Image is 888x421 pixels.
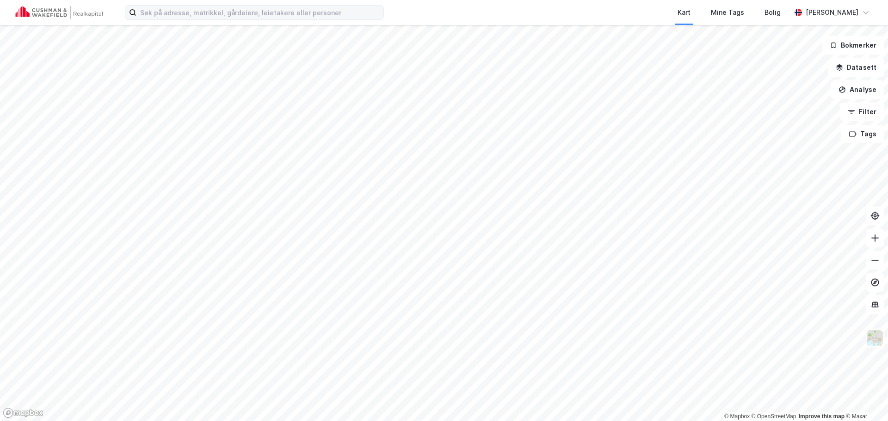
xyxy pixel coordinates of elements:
[711,7,744,18] div: Mine Tags
[842,377,888,421] iframe: Chat Widget
[828,58,884,77] button: Datasett
[841,125,884,143] button: Tags
[840,103,884,121] button: Filter
[724,413,750,420] a: Mapbox
[678,7,691,18] div: Kart
[806,7,858,18] div: [PERSON_NAME]
[765,7,781,18] div: Bolig
[136,6,383,19] input: Søk på adresse, matrikkel, gårdeiere, leietakere eller personer
[831,80,884,99] button: Analyse
[866,329,884,347] img: Z
[822,36,884,55] button: Bokmerker
[799,413,845,420] a: Improve this map
[15,6,103,19] img: cushman-wakefield-realkapital-logo.202ea83816669bd177139c58696a8fa1.svg
[842,377,888,421] div: Kontrollprogram for chat
[752,413,796,420] a: OpenStreetMap
[3,408,43,418] a: Mapbox homepage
